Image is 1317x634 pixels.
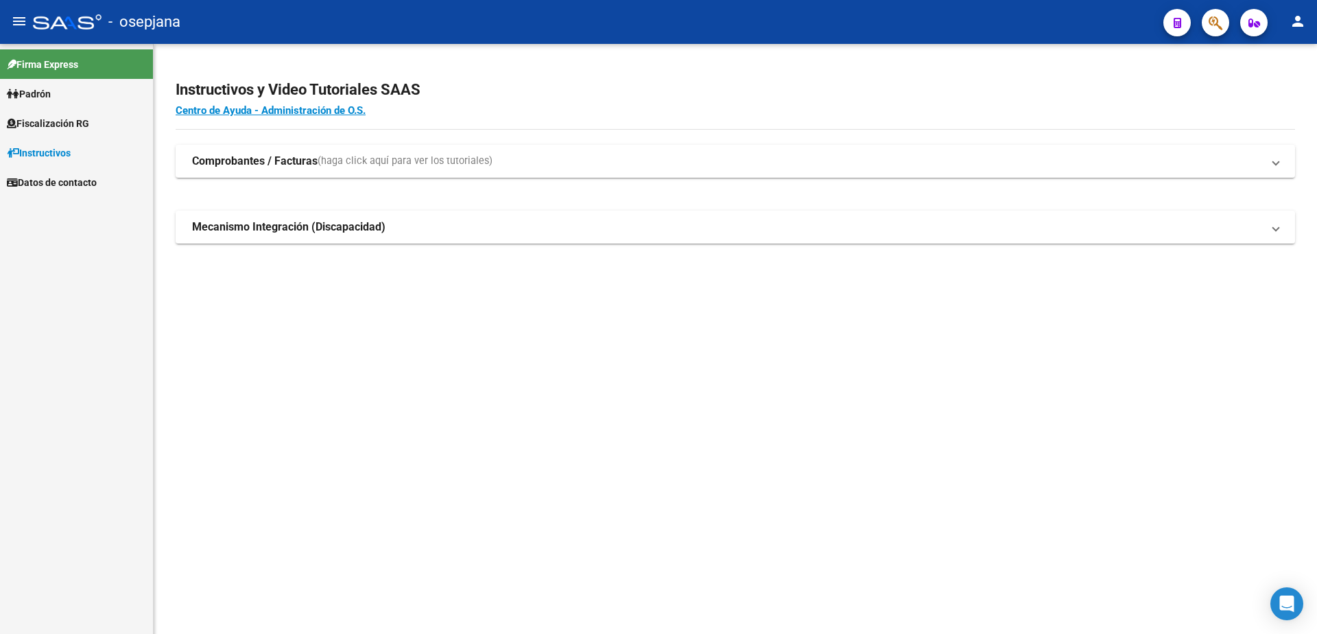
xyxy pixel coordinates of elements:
[7,116,89,131] span: Fiscalización RG
[1290,13,1306,30] mat-icon: person
[11,13,27,30] mat-icon: menu
[7,86,51,102] span: Padrón
[176,104,366,117] a: Centro de Ayuda - Administración de O.S.
[192,220,385,235] strong: Mecanismo Integración (Discapacidad)
[7,57,78,72] span: Firma Express
[176,211,1295,244] mat-expansion-panel-header: Mecanismo Integración (Discapacidad)
[7,175,97,190] span: Datos de contacto
[108,7,180,37] span: - osepjana
[176,145,1295,178] mat-expansion-panel-header: Comprobantes / Facturas(haga click aquí para ver los tutoriales)
[176,77,1295,103] h2: Instructivos y Video Tutoriales SAAS
[7,145,71,161] span: Instructivos
[192,154,318,169] strong: Comprobantes / Facturas
[1270,587,1303,620] div: Open Intercom Messenger
[318,154,493,169] span: (haga click aquí para ver los tutoriales)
